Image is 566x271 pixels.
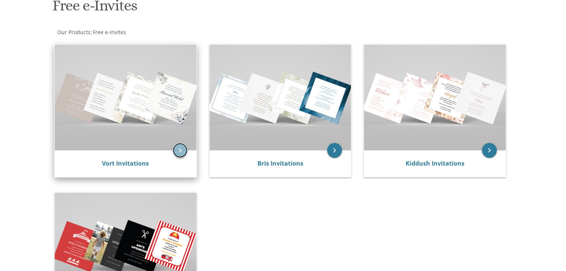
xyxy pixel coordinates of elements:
a: Our Products [57,29,90,36]
img: Vort Invitations [55,45,196,150]
a: Free e-Invites [92,29,126,36]
span: Free e-Invites [93,29,126,36]
a: Kiddush Invitations [406,159,464,167]
img: Kiddush Invitations [364,45,506,150]
a: keyboard_arrow_right [173,143,188,158]
a: keyboard_arrow_right [327,143,342,158]
a: Bris Invitations [257,159,303,167]
div: : [51,29,283,36]
a: Vort Invitations [102,159,149,167]
img: Bris Invitations [210,45,351,150]
a: keyboard_arrow_right [482,143,497,158]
